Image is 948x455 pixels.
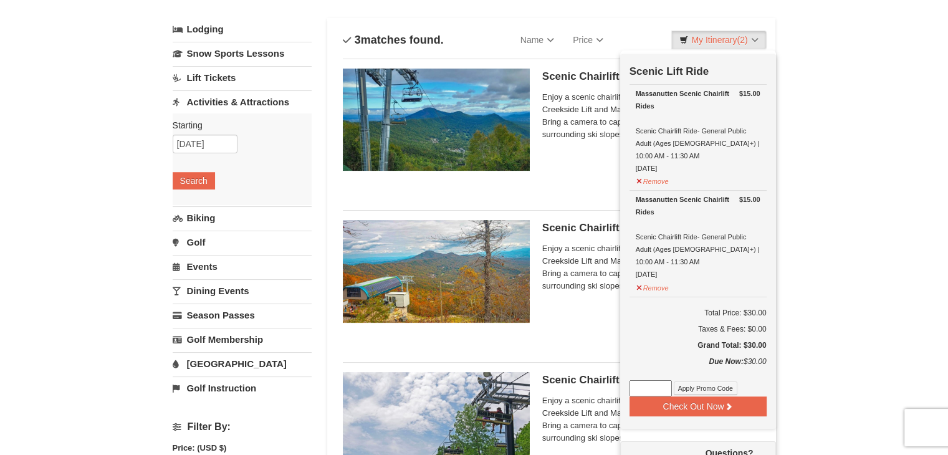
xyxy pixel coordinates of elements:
a: Dining Events [173,279,312,302]
h5: Grand Total: $30.00 [630,339,767,352]
button: Apply Promo Code [674,381,737,395]
a: Price [563,27,613,52]
div: Massanutten Scenic Chairlift Rides [636,87,760,112]
strong: Scenic Lift Ride [630,65,709,77]
div: Massanutten Scenic Chairlift Rides [636,193,760,218]
span: Enjoy a scenic chairlift ride up Massanutten’s signature Creekside Lift and Massanutten's NEW Pea... [542,395,760,444]
div: $30.00 [630,355,767,380]
h5: Scenic Chairlift Ride | 10:00 AM - 11:30 AM [542,70,760,83]
h5: Scenic Chairlift Ride | 1:00 PM - 2:30 PM [542,374,760,386]
a: Events [173,255,312,278]
span: Enjoy a scenic chairlift ride up Massanutten’s signature Creekside Lift and Massanutten's NEW Pea... [542,242,760,292]
div: Scenic Chairlift Ride- General Public Adult (Ages [DEMOGRAPHIC_DATA]+) | 10:00 AM - 11:30 AM [DATE] [636,87,760,175]
h4: matches found. [343,34,444,46]
a: Name [511,27,563,52]
a: [GEOGRAPHIC_DATA] [173,352,312,375]
h5: Scenic Chairlift Ride | 11:30 AM - 1:00 PM [542,222,760,234]
span: Enjoy a scenic chairlift ride up Massanutten’s signature Creekside Lift and Massanutten's NEW Pea... [542,91,760,141]
label: Starting [173,119,302,132]
img: 24896431-1-a2e2611b.jpg [343,69,530,171]
a: Golf [173,231,312,254]
strong: $15.00 [739,87,760,100]
strong: Price: (USD $) [173,443,227,453]
div: Taxes & Fees: $0.00 [630,323,767,335]
a: Season Passes [173,304,312,327]
img: 24896431-13-a88f1aaf.jpg [343,220,530,322]
div: Scenic Chairlift Ride- General Public Adult (Ages [DEMOGRAPHIC_DATA]+) | 10:00 AM - 11:30 AM [DATE] [636,193,760,280]
a: Biking [173,206,312,229]
strong: Due Now: [709,357,743,366]
strong: $15.00 [739,193,760,206]
button: Remove [636,279,669,294]
button: Check Out Now [630,396,767,416]
a: Lift Tickets [173,66,312,89]
a: Lodging [173,18,312,41]
a: Activities & Attractions [173,90,312,113]
button: Remove [636,172,669,188]
a: Snow Sports Lessons [173,42,312,65]
a: My Itinerary(2) [671,31,766,49]
button: Search [173,172,215,189]
span: 3 [355,34,361,46]
a: Golf Instruction [173,376,312,400]
a: Golf Membership [173,328,312,351]
h4: Filter By: [173,421,312,433]
h6: Total Price: $30.00 [630,307,767,319]
span: (2) [737,35,747,45]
